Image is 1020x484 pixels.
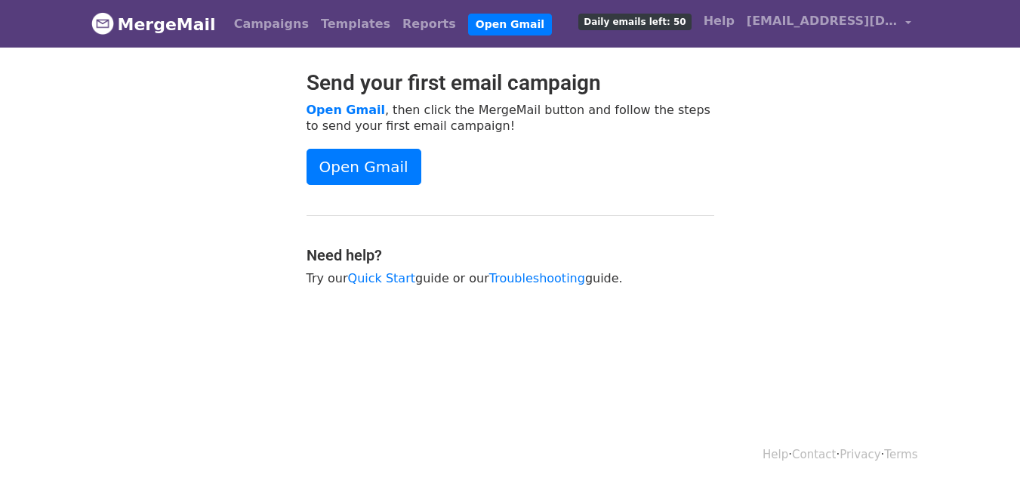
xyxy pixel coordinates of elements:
[307,103,385,117] a: Open Gmail
[698,6,741,36] a: Help
[307,102,714,134] p: , then click the MergeMail button and follow the steps to send your first email campaign!
[489,271,585,285] a: Troubleshooting
[763,448,788,461] a: Help
[91,8,216,40] a: MergeMail
[315,9,396,39] a: Templates
[578,14,691,30] span: Daily emails left: 50
[741,6,917,42] a: [EMAIL_ADDRESS][DOMAIN_NAME]
[884,448,917,461] a: Terms
[468,14,552,35] a: Open Gmail
[228,9,315,39] a: Campaigns
[840,448,880,461] a: Privacy
[348,271,415,285] a: Quick Start
[91,12,114,35] img: MergeMail logo
[307,149,421,185] a: Open Gmail
[307,246,714,264] h4: Need help?
[747,12,898,30] span: [EMAIL_ADDRESS][DOMAIN_NAME]
[307,270,714,286] p: Try our guide or our guide.
[307,70,714,96] h2: Send your first email campaign
[396,9,462,39] a: Reports
[572,6,697,36] a: Daily emails left: 50
[792,448,836,461] a: Contact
